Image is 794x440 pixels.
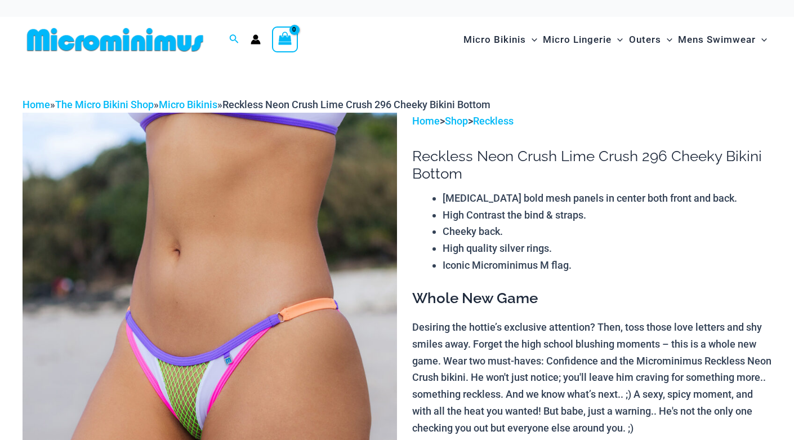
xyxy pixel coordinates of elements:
[756,25,767,54] span: Menu Toggle
[251,34,261,45] a: Account icon link
[412,115,440,127] a: Home
[661,25,672,54] span: Menu Toggle
[412,113,771,130] p: > >
[443,257,771,274] li: Iconic Microminimus M flag.
[443,207,771,224] li: High Contrast the bind & straps.
[55,99,154,110] a: The Micro Bikini Shop
[526,25,537,54] span: Menu Toggle
[222,99,490,110] span: Reckless Neon Crush Lime Crush 296 Cheeky Bikini Bottom
[459,21,771,59] nav: Site Navigation
[443,240,771,257] li: High quality silver rings.
[540,23,626,57] a: Micro LingerieMenu ToggleMenu Toggle
[461,23,540,57] a: Micro BikinisMenu ToggleMenu Toggle
[23,99,50,110] a: Home
[675,23,770,57] a: Mens SwimwearMenu ToggleMenu Toggle
[412,319,771,436] p: Desiring the hottie’s exclusive attention? Then, toss those love letters and shy smiles away. For...
[473,115,514,127] a: Reckless
[543,25,612,54] span: Micro Lingerie
[629,25,661,54] span: Outers
[272,26,298,52] a: View Shopping Cart, empty
[445,115,468,127] a: Shop
[23,27,208,52] img: MM SHOP LOGO FLAT
[443,190,771,207] li: [MEDICAL_DATA] bold mesh panels in center both front and back.
[412,148,771,183] h1: Reckless Neon Crush Lime Crush 296 Cheeky Bikini Bottom
[463,25,526,54] span: Micro Bikinis
[443,223,771,240] li: Cheeky back.
[612,25,623,54] span: Menu Toggle
[412,289,771,308] h3: Whole New Game
[678,25,756,54] span: Mens Swimwear
[159,99,217,110] a: Micro Bikinis
[23,99,490,110] span: » » »
[229,33,239,47] a: Search icon link
[626,23,675,57] a: OutersMenu ToggleMenu Toggle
